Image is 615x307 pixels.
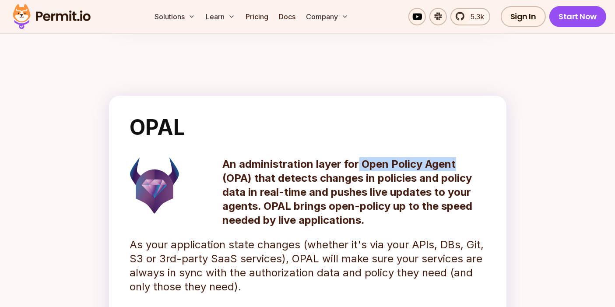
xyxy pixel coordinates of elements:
[130,117,485,138] h2: OPAL
[130,238,485,294] p: As your application state changes (whether it's via your APIs, DBs, Git, S3 or 3rd-party SaaS ser...
[465,11,484,22] span: 5.3k
[130,157,179,214] img: opal
[549,6,607,27] a: Start Now
[202,8,239,25] button: Learn
[9,2,95,32] img: Permit logo
[450,8,490,25] a: 5.3k
[223,157,485,227] p: An administration layer for Open Policy Agent (OPA) that detects changes in policies and policy d...
[151,8,199,25] button: Solutions
[242,8,272,25] a: Pricing
[302,8,352,25] button: Company
[275,8,299,25] a: Docs
[501,6,546,27] a: Sign In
